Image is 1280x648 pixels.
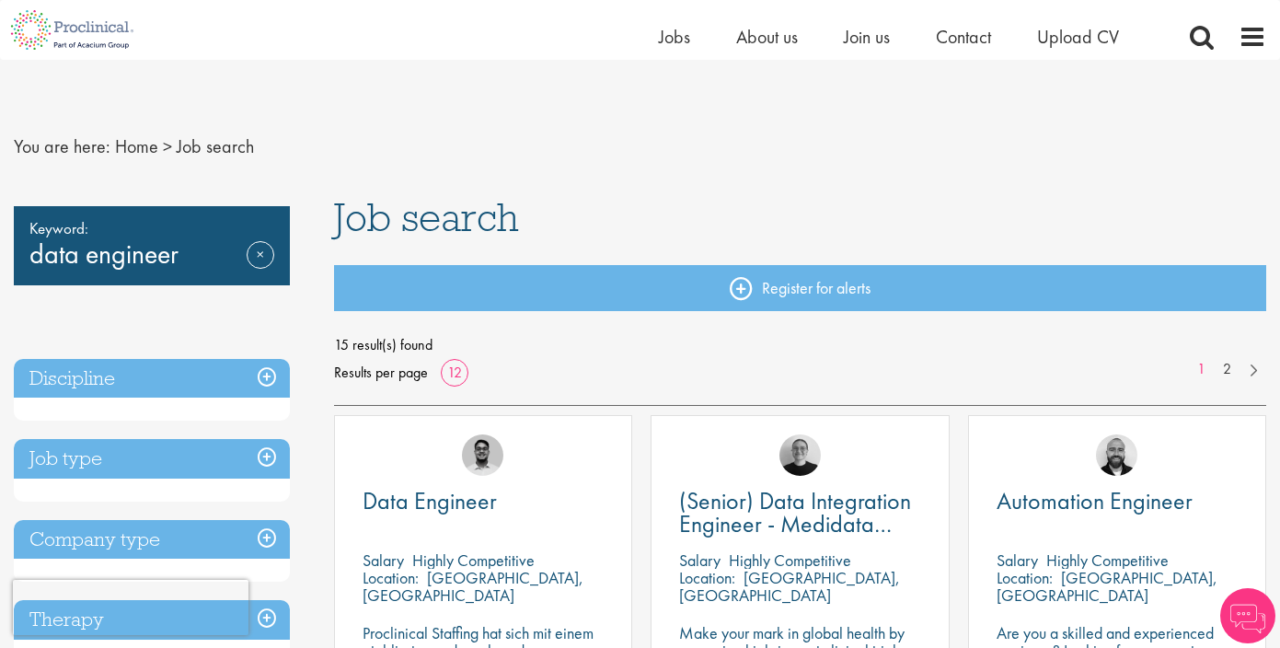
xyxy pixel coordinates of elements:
[363,485,497,516] span: Data Engineer
[334,192,519,242] span: Job search
[1188,359,1215,380] a: 1
[679,490,920,536] a: (Senior) Data Integration Engineer - Medidata Rave Specialized
[997,485,1193,516] span: Automation Engineer
[462,434,503,476] img: Timothy Deschamps
[14,206,290,285] div: data engineer
[363,567,419,588] span: Location:
[679,550,721,571] span: Salary
[844,25,890,49] a: Join us
[115,134,158,158] a: breadcrumb link
[14,359,290,399] h3: Discipline
[679,567,735,588] span: Location:
[1096,434,1137,476] img: Jordan Kiely
[363,567,583,606] p: [GEOGRAPHIC_DATA], [GEOGRAPHIC_DATA]
[1214,359,1240,380] a: 2
[779,434,821,476] img: Emma Pretorious
[679,567,900,606] p: [GEOGRAPHIC_DATA], [GEOGRAPHIC_DATA]
[997,567,1053,588] span: Location:
[334,265,1266,311] a: Register for alerts
[1046,550,1169,571] p: Highly Competitive
[247,241,274,295] a: Remove
[13,580,248,635] iframe: reCAPTCHA
[334,359,428,387] span: Results per page
[659,25,690,49] a: Jobs
[1220,588,1275,643] img: Chatbot
[363,490,604,513] a: Data Engineer
[177,134,254,158] span: Job search
[29,215,274,241] span: Keyword:
[334,331,1266,359] span: 15 result(s) found
[936,25,991,49] a: Contact
[363,550,404,571] span: Salary
[997,490,1238,513] a: Automation Engineer
[14,439,290,479] h3: Job type
[997,567,1217,606] p: [GEOGRAPHIC_DATA], [GEOGRAPHIC_DATA]
[729,550,851,571] p: Highly Competitive
[997,550,1038,571] span: Salary
[736,25,798,49] a: About us
[412,550,535,571] p: Highly Competitive
[14,520,290,560] h3: Company type
[1037,25,1119,49] a: Upload CV
[679,485,911,562] span: (Senior) Data Integration Engineer - Medidata Rave Specialized
[441,363,468,382] a: 12
[14,134,110,158] span: You are here:
[163,134,172,158] span: >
